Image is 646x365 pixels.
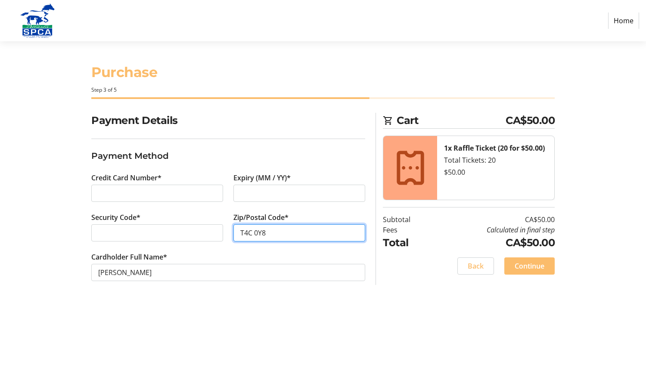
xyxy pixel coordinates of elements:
button: Continue [504,257,555,275]
strong: 1x Raffle Ticket (20 for $50.00) [444,143,545,153]
a: Home [608,12,639,29]
td: CA$50.00 [432,214,555,225]
button: Back [457,257,494,275]
iframe: Secure card number input frame [98,188,216,198]
label: Cardholder Full Name* [91,252,167,262]
iframe: Secure CVC input frame [98,228,216,238]
div: $50.00 [444,167,547,177]
span: CA$50.00 [506,113,555,128]
img: Alberta SPCA's Logo [7,3,68,38]
label: Expiry (MM / YY)* [233,173,291,183]
td: CA$50.00 [432,235,555,251]
td: Subtotal [383,214,432,225]
span: Cart [397,113,506,128]
div: Step 3 of 5 [91,86,555,94]
iframe: Secure expiration date input frame [240,188,358,198]
h2: Payment Details [91,113,365,128]
div: Total Tickets: 20 [444,155,547,165]
td: Calculated in final step [432,225,555,235]
input: Zip/Postal Code [233,224,365,241]
td: Fees [383,225,432,235]
label: Zip/Postal Code* [233,212,289,223]
h1: Purchase [91,62,555,83]
span: Back [468,261,484,271]
label: Security Code* [91,212,140,223]
h3: Payment Method [91,149,365,162]
input: Card Holder Name [91,264,365,281]
span: Continue [515,261,544,271]
td: Total [383,235,432,251]
label: Credit Card Number* [91,173,161,183]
